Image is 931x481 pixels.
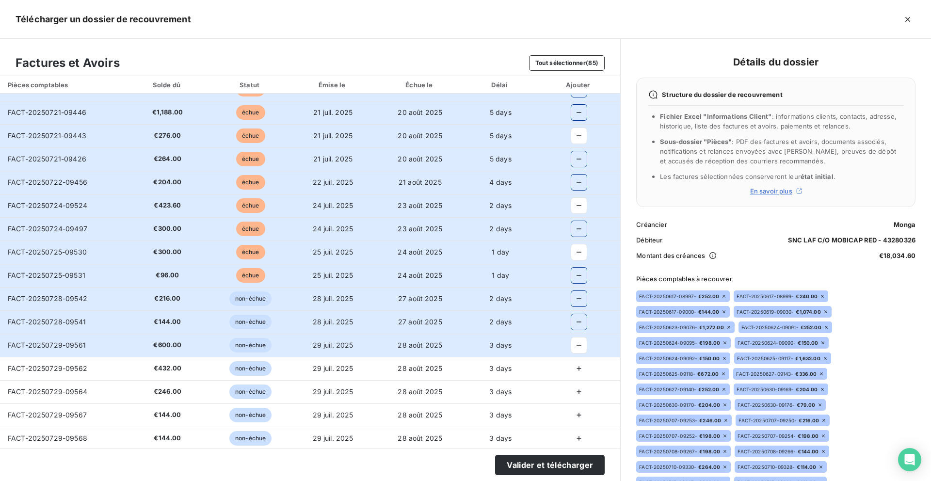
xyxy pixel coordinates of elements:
[376,217,464,240] td: 23 août 2025
[738,464,816,470] div: FACT-20250710-09328 -
[796,308,820,315] span: €1,074.00
[8,318,86,326] span: FACT-20250728-09541
[464,287,538,310] td: 2 days
[539,80,618,90] div: Ajouter
[464,380,538,403] td: 3 days
[131,410,204,420] span: €144.00
[131,201,204,210] span: €423.60
[8,248,87,256] span: FACT-20250725-09530
[464,264,538,287] td: 1 day
[378,80,462,90] div: Échue le
[131,433,204,443] span: €144.00
[660,138,732,145] span: Sous-dossier "Pièces"
[376,380,464,403] td: 28 août 2025
[699,355,720,362] span: €150.00
[795,355,820,362] span: €1,632.00
[8,387,87,396] span: FACT-20250729-09564
[8,434,87,442] span: FACT-20250729-09568
[376,334,464,357] td: 28 août 2025
[660,173,835,180] span: Les factures sélectionnées conserveront leur .
[236,245,265,259] span: échue
[131,271,204,280] span: €96.00
[737,386,818,393] div: FACT-20250630-09169 -
[699,417,721,424] span: €246.00
[737,308,820,315] div: FACT-20250619-09030 -
[639,401,720,408] div: FACT-20250630-09170 -
[236,152,265,166] span: échue
[376,171,464,194] td: 21 août 2025
[464,357,538,380] td: 3 days
[788,236,915,244] span: SNC LAF C/O MOBICAP RED - 43280326
[236,268,265,283] span: échue
[636,275,915,283] span: Pièces comptables à recouvrer
[289,217,376,240] td: 24 juil. 2025
[236,175,265,190] span: échue
[639,464,720,470] div: FACT-20250710-09330 -
[289,287,376,310] td: 28 juil. 2025
[699,324,723,331] span: €1,272.00
[639,370,719,377] div: FACT-20250625-09118 -
[289,334,376,357] td: 29 juil. 2025
[289,147,376,171] td: 21 juil. 2025
[464,171,538,194] td: 4 days
[797,464,816,470] span: €114.00
[736,370,817,377] div: FACT-20250627-09143 -
[229,291,272,306] span: non-échue
[639,355,720,362] div: FACT-20250624-09092 -
[8,364,87,372] span: FACT-20250729-09562
[464,427,538,450] td: 3 days
[376,310,464,334] td: 27 août 2025
[8,224,87,233] span: FACT-20250724-09497
[738,417,819,424] div: FACT-20250707-09250 -
[8,178,87,186] span: FACT-20250722-09456
[495,455,605,475] button: Valider et télécharger
[131,247,204,257] span: €300.00
[466,80,536,90] div: Délai
[16,54,120,72] h3: Factures et Avoirs
[236,222,265,236] span: échue
[289,171,376,194] td: 22 juil. 2025
[376,403,464,427] td: 28 août 2025
[698,293,719,300] span: €252.00
[639,386,719,393] div: FACT-20250627-09140 -
[376,147,464,171] td: 20 août 2025
[639,417,721,424] div: FACT-20250707-09253 -
[636,236,662,244] span: Débiteur
[738,401,815,408] div: FACT-20250630-09176 -
[2,80,122,90] div: Pièces comptables
[8,131,86,140] span: FACT-20250721-09443
[291,80,374,90] div: Émise le
[796,386,818,393] span: €204.00
[639,339,720,346] div: FACT-20250624-09095 -
[236,198,265,213] span: échue
[801,173,834,180] span: état initial
[376,287,464,310] td: 27 août 2025
[738,433,819,439] div: FACT-20250707-09254 -
[639,308,719,315] div: FACT-20250617-09000 -
[738,448,819,455] div: FACT-20250708-09266 -
[376,264,464,287] td: 24 août 2025
[464,124,538,147] td: 5 days
[376,427,464,450] td: 28 août 2025
[464,240,538,264] td: 1 day
[229,361,272,376] span: non-échue
[464,334,538,357] td: 3 days
[750,187,792,195] span: En savoir plus
[131,294,204,304] span: €216.00
[737,355,820,362] div: FACT-20250625-09117 -
[698,401,720,408] span: €204.00
[16,13,191,26] h5: Télécharger un dossier de recouvrement
[229,338,272,353] span: non-échue
[289,194,376,217] td: 24 juil. 2025
[131,340,204,350] span: €600.00
[131,131,204,141] span: €276.00
[131,387,204,397] span: €246.00
[8,411,87,419] span: FACT-20250729-09567
[236,105,265,120] span: échue
[131,154,204,164] span: €264.00
[229,385,272,399] span: non-échue
[898,448,921,471] div: Open Intercom Messenger
[801,324,821,331] span: €252.00
[131,317,204,327] span: €144.00
[798,448,819,455] span: €144.00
